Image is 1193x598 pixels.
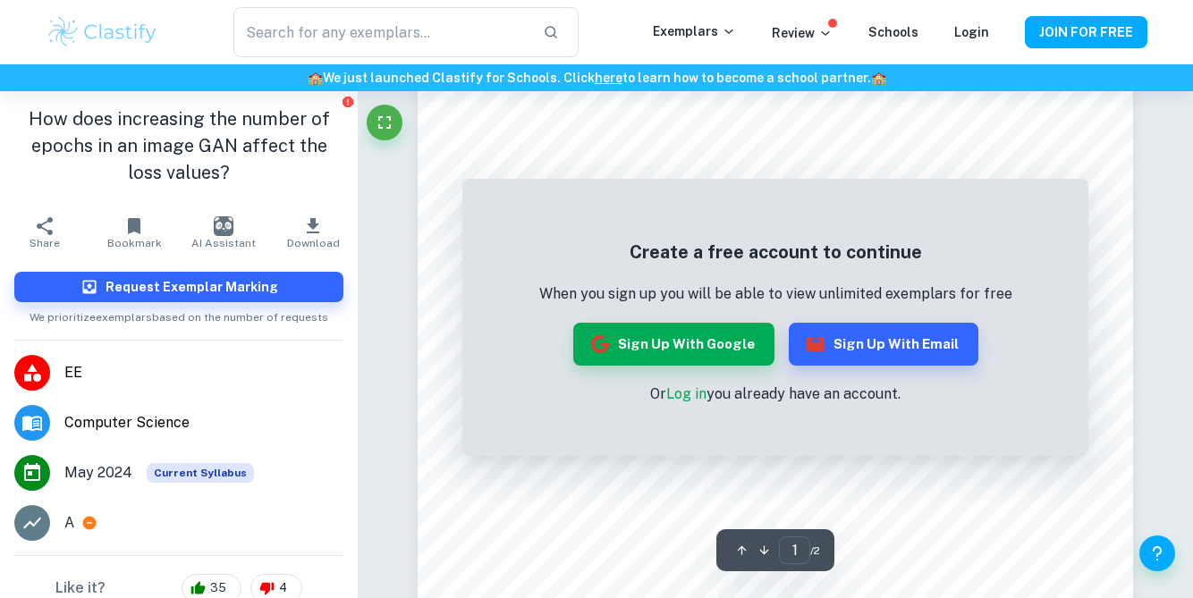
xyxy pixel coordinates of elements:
[64,462,132,484] span: May 2024
[64,512,74,534] p: A
[595,71,622,85] a: here
[1139,535,1175,571] button: Help and Feedback
[30,302,328,325] span: We prioritize exemplars based on the number of requests
[233,7,529,57] input: Search for any exemplars...
[954,25,989,39] a: Login
[810,543,820,559] span: / 2
[653,21,736,41] p: Exemplars
[308,71,323,85] span: 🏫
[179,207,268,257] button: AI Assistant
[107,237,162,249] span: Bookmark
[14,272,343,302] button: Request Exemplar Marking
[64,362,343,383] span: EE
[64,412,343,434] span: Computer Science
[1025,16,1147,48] button: JOIN FOR FREE
[772,23,833,43] p: Review
[539,383,1012,405] p: Or you already have an account.
[868,25,918,39] a: Schools
[341,95,354,108] button: Report issue
[367,105,402,140] button: Fullscreen
[147,463,254,483] span: Current Syllabus
[214,216,233,236] img: AI Assistant
[200,579,236,597] span: 35
[871,71,886,85] span: 🏫
[268,207,358,257] button: Download
[4,68,1189,88] h6: We just launched Clastify for Schools. Click to learn how to become a school partner.
[666,385,706,402] a: Log in
[573,323,774,366] button: Sign up with Google
[539,239,1012,265] h5: Create a free account to continue
[147,463,254,483] div: This exemplar is based on the current syllabus. Feel free to refer to it for inspiration/ideas wh...
[789,323,978,366] button: Sign up with Email
[287,237,340,249] span: Download
[89,207,179,257] button: Bookmark
[46,14,159,50] img: Clastify logo
[30,237,60,249] span: Share
[14,105,343,186] h1: How does increasing the number of epochs in an image GAN affect the loss values?
[269,579,297,597] span: 4
[539,283,1012,305] p: When you sign up you will be able to view unlimited exemplars for free
[106,277,278,297] h6: Request Exemplar Marking
[191,237,256,249] span: AI Assistant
